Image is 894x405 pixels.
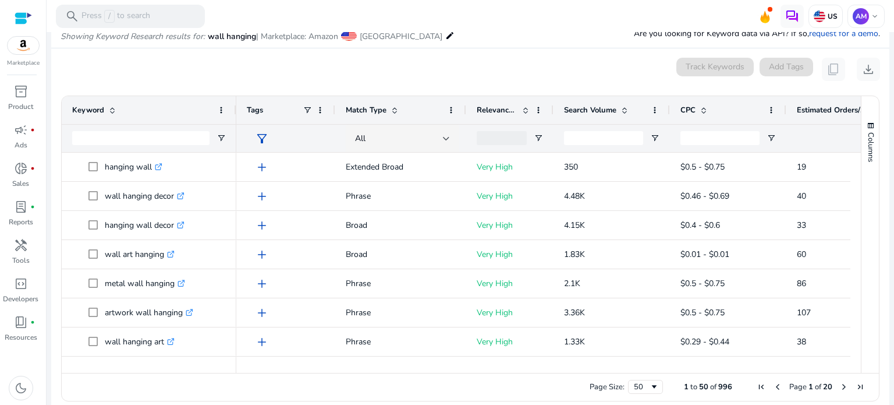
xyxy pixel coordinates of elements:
[815,382,821,392] span: of
[217,133,226,143] button: Open Filter Menu
[9,217,33,227] p: Reports
[797,161,806,172] span: 19
[15,140,27,150] p: Ads
[255,277,269,291] span: add
[857,58,880,81] button: download
[870,12,879,21] span: keyboard_arrow_down
[814,10,825,22] img: us.svg
[477,359,543,383] p: Very High
[30,320,35,325] span: fiber_manual_record
[105,184,185,208] p: wall hanging decor
[797,249,806,260] span: 60
[105,213,185,237] p: hanging wall decor
[8,37,39,54] img: amazon.svg
[564,336,585,347] span: 1.33K
[680,278,725,289] span: $0.5 - $0.75
[346,301,456,325] p: Phrase
[680,131,760,145] input: CPC Filter Input
[255,306,269,320] span: add
[105,272,185,295] p: metal wall hanging
[105,242,175,266] p: wall art hanging
[14,315,28,329] span: book_4
[255,189,269,203] span: add
[72,105,104,115] span: Keyword
[104,10,115,23] span: /
[680,105,696,115] span: CPC
[355,133,366,144] span: All
[255,132,269,146] span: filter_alt
[865,132,876,162] span: Columns
[30,128,35,132] span: fiber_manual_record
[81,10,150,23] p: Press to search
[105,330,175,354] p: wall hanging art
[14,84,28,98] span: inventory_2
[5,332,37,343] p: Resources
[346,242,456,266] p: Broad
[797,336,806,347] span: 38
[690,382,697,392] span: to
[346,330,456,354] p: Phrase
[12,178,29,189] p: Sales
[14,123,28,137] span: campaign
[823,382,832,392] span: 20
[564,220,585,231] span: 4.15K
[255,219,269,233] span: add
[30,166,35,171] span: fiber_manual_record
[3,294,38,304] p: Developers
[477,213,543,237] p: Very High
[247,105,263,115] span: Tags
[14,238,28,252] span: handyman
[797,191,806,202] span: 40
[797,220,806,231] span: 33
[8,101,33,112] p: Product
[861,62,875,76] span: download
[680,220,720,231] span: $0.4 - $0.6
[72,131,210,145] input: Keyword Filter Input
[767,133,776,143] button: Open Filter Menu
[255,248,269,262] span: add
[477,155,543,179] p: Very High
[208,31,256,42] span: wall hanging
[564,131,643,145] input: Search Volume Filter Input
[797,105,867,115] span: Estimated Orders/Month
[773,382,782,392] div: Previous Page
[30,205,35,209] span: fiber_manual_record
[14,161,28,175] span: donut_small
[477,272,543,295] p: Very High
[477,242,543,266] p: Very High
[477,105,517,115] span: Relevance Score
[564,278,580,289] span: 2.1K
[477,301,543,325] p: Very High
[14,277,28,291] span: code_blocks
[650,133,659,143] button: Open Filter Menu
[680,336,729,347] span: $0.29 - $0.44
[346,105,386,115] span: Match Type
[825,12,838,21] p: US
[61,31,205,42] i: Showing Keyword Research results for:
[710,382,716,392] span: of
[346,272,456,295] p: Phrase
[808,382,813,392] span: 1
[360,31,442,42] span: [GEOGRAPHIC_DATA]
[684,382,689,392] span: 1
[680,161,725,172] span: $0.5 - $0.75
[590,382,625,392] div: Page Size:
[534,133,543,143] button: Open Filter Menu
[105,359,197,383] p: macrame wall hanging
[65,9,79,23] span: search
[699,382,708,392] span: 50
[255,335,269,349] span: add
[853,8,869,24] p: AM
[256,31,338,42] span: | Marketplace: Amazon
[477,184,543,208] p: Very High
[680,307,725,318] span: $0.5 - $0.75
[757,382,766,392] div: First Page
[718,382,732,392] span: 996
[564,161,578,172] span: 350
[680,191,729,202] span: $0.46 - $0.69
[346,155,456,179] p: Extended Broad
[797,278,806,289] span: 86
[105,155,162,179] p: hanging wall
[346,213,456,237] p: Broad
[680,249,729,260] span: $0.01 - $0.01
